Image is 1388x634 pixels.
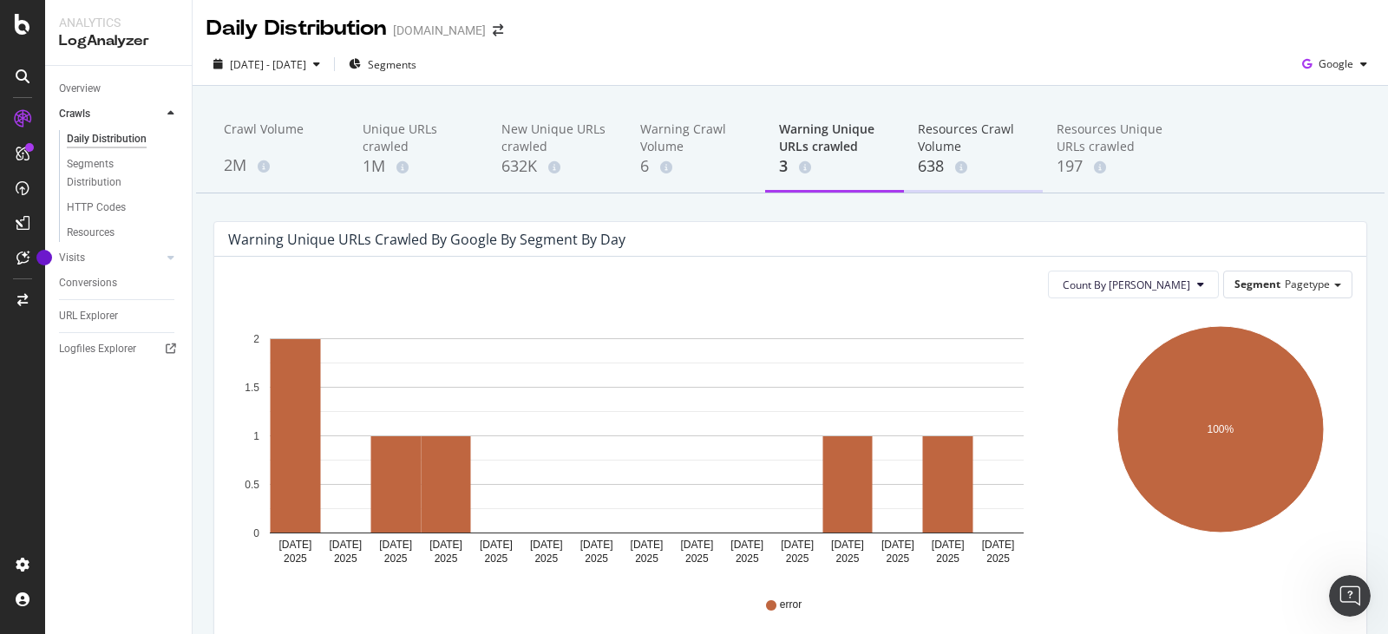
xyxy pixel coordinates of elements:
[253,430,259,442] text: 1
[67,224,180,242] a: Resources
[781,539,814,551] text: [DATE]
[379,539,412,551] text: [DATE]
[230,57,306,72] span: [DATE] - [DATE]
[485,552,508,565] text: 2025
[585,552,608,565] text: 2025
[730,539,763,551] text: [DATE]
[779,121,890,155] div: Warning Unique URLs crawled
[779,155,890,178] div: 3
[918,121,1029,155] div: Resources Crawl Volume
[342,50,423,78] button: Segments
[1048,271,1219,298] button: Count By [PERSON_NAME]
[284,552,307,565] text: 2025
[59,105,162,123] a: Crawls
[1295,50,1374,78] button: Google
[59,340,180,358] a: Logfiles Explorer
[530,539,563,551] text: [DATE]
[59,80,101,98] div: Overview
[67,155,180,192] a: Segments Distribution
[67,199,126,217] div: HTTP Codes
[1285,277,1330,291] span: Pagetype
[680,539,713,551] text: [DATE]
[1329,575,1371,617] iframe: Intercom live chat
[393,22,486,39] div: [DOMAIN_NAME]
[224,154,335,177] div: 2M
[59,249,85,267] div: Visits
[363,155,474,178] div: 1M
[932,539,965,551] text: [DATE]
[36,250,52,265] div: Tooltip anchor
[831,539,864,551] text: [DATE]
[228,231,625,248] div: Warning Unique URLs crawled by google by Segment by Day
[253,527,259,539] text: 0
[67,130,147,148] div: Daily Distribution
[67,155,163,192] div: Segments Distribution
[635,552,658,565] text: 2025
[836,552,860,565] text: 2025
[640,121,751,155] div: Warning Crawl Volume
[534,552,558,565] text: 2025
[59,340,136,358] div: Logfiles Explorer
[631,539,664,551] text: [DATE]
[1207,423,1234,435] text: 100%
[363,121,474,155] div: Unique URLs crawled
[245,382,259,394] text: 1.5
[429,539,462,551] text: [DATE]
[59,274,180,292] a: Conversions
[245,479,259,491] text: 0.5
[580,539,613,551] text: [DATE]
[59,249,162,267] a: Visits
[67,199,180,217] a: HTTP Codes
[384,552,408,565] text: 2025
[1063,278,1190,292] span: Count By Day
[59,14,178,31] div: Analytics
[501,121,612,155] div: New Unique URLs crawled
[67,130,180,148] a: Daily Distribution
[59,31,178,51] div: LogAnalyzer
[224,121,335,154] div: Crawl Volume
[881,539,914,551] text: [DATE]
[493,24,503,36] div: arrow-right-arrow-left
[368,57,416,72] span: Segments
[936,552,959,565] text: 2025
[640,155,751,178] div: 6
[334,552,357,565] text: 2025
[982,539,1015,551] text: [DATE]
[1234,277,1280,291] span: Segment
[67,224,115,242] div: Resources
[1319,56,1353,71] span: Google
[501,155,612,178] div: 632K
[206,50,327,78] button: [DATE] - [DATE]
[786,552,809,565] text: 2025
[780,598,802,612] span: error
[59,307,180,325] a: URL Explorer
[480,539,513,551] text: [DATE]
[736,552,759,565] text: 2025
[435,552,458,565] text: 2025
[986,552,1010,565] text: 2025
[1091,312,1350,572] svg: A chart.
[279,539,312,551] text: [DATE]
[228,312,1065,572] svg: A chart.
[59,307,118,325] div: URL Explorer
[1057,121,1168,155] div: Resources Unique URLs crawled
[1057,155,1168,178] div: 197
[886,552,909,565] text: 2025
[329,539,362,551] text: [DATE]
[59,80,180,98] a: Overview
[685,552,709,565] text: 2025
[206,14,386,43] div: Daily Distribution
[59,105,90,123] div: Crawls
[59,274,117,292] div: Conversions
[918,155,1029,178] div: 638
[253,333,259,345] text: 2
